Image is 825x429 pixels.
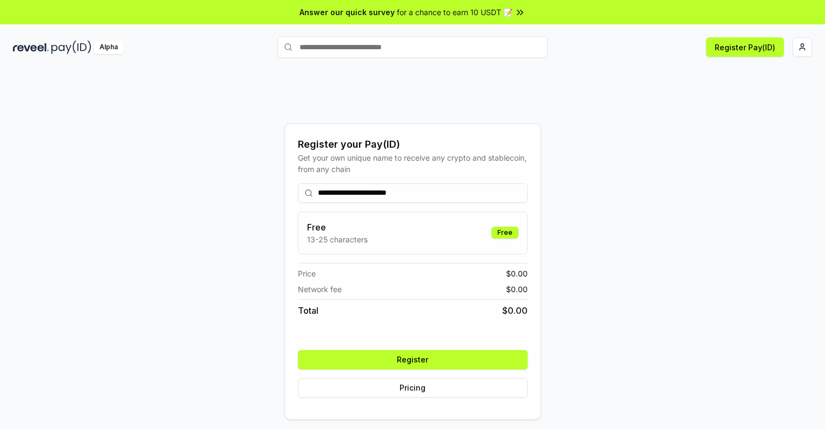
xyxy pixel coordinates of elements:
[51,41,91,54] img: pay_id
[94,41,124,54] div: Alpha
[298,137,528,152] div: Register your Pay(ID)
[506,268,528,279] span: $ 0.00
[397,6,513,18] span: for a chance to earn 10 USDT 📝
[13,41,49,54] img: reveel_dark
[298,268,316,279] span: Price
[307,234,368,245] p: 13-25 characters
[506,283,528,295] span: $ 0.00
[298,304,318,317] span: Total
[706,37,784,57] button: Register Pay(ID)
[300,6,395,18] span: Answer our quick survey
[502,304,528,317] span: $ 0.00
[298,378,528,398] button: Pricing
[307,221,368,234] h3: Free
[298,283,342,295] span: Network fee
[298,350,528,369] button: Register
[298,152,528,175] div: Get your own unique name to receive any crypto and stablecoin, from any chain
[491,227,518,239] div: Free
